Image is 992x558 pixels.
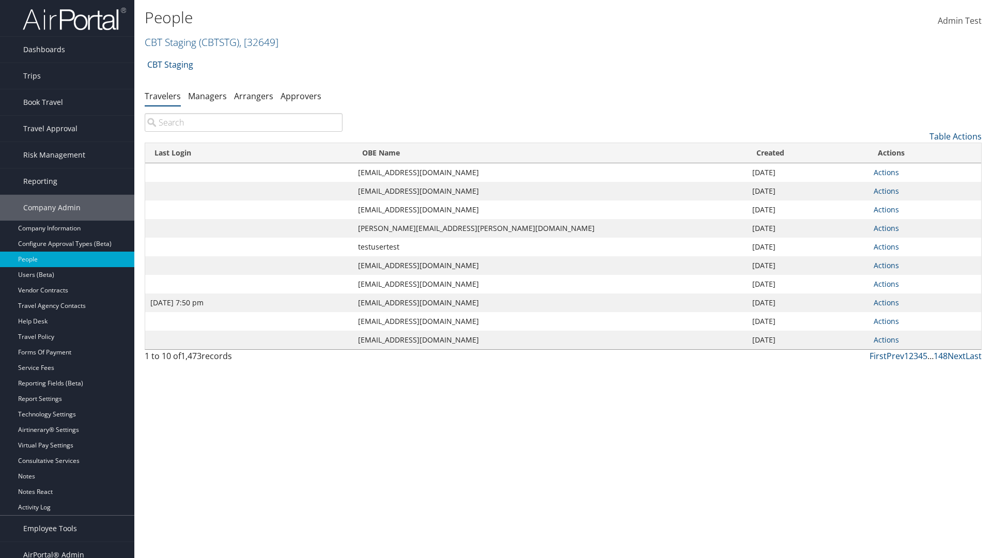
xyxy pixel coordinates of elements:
th: OBE Name: activate to sort column ascending [353,143,747,163]
span: , [ 32649 ] [239,35,278,49]
a: Approvers [281,90,321,102]
a: CBT Staging [145,35,278,49]
td: [DATE] [747,200,869,219]
a: Actions [874,186,899,196]
a: Actions [874,279,899,289]
a: Actions [874,242,899,252]
img: airportal-logo.png [23,7,126,31]
a: Actions [874,298,899,307]
th: Actions [869,143,981,163]
span: Company Admin [23,195,81,221]
span: ( CBTSTG ) [199,35,239,49]
span: Book Travel [23,89,63,115]
a: 148 [934,350,948,362]
a: Actions [874,167,899,177]
td: [DATE] [747,238,869,256]
td: [EMAIL_ADDRESS][DOMAIN_NAME] [353,312,747,331]
td: [EMAIL_ADDRESS][DOMAIN_NAME] [353,331,747,349]
th: Last Login: activate to sort column ascending [145,143,353,163]
div: 1 to 10 of records [145,350,343,367]
a: Actions [874,335,899,345]
a: Actions [874,316,899,326]
td: [DATE] [747,163,869,182]
td: [DATE] [747,331,869,349]
a: Travelers [145,90,181,102]
td: [DATE] [747,275,869,293]
a: 1 [904,350,909,362]
a: Arrangers [234,90,273,102]
td: [DATE] [747,219,869,238]
a: Last [966,350,982,362]
h1: People [145,7,703,28]
a: 5 [923,350,927,362]
a: Next [948,350,966,362]
td: [DATE] 7:50 pm [145,293,353,312]
span: Travel Approval [23,116,78,142]
a: Actions [874,205,899,214]
a: Managers [188,90,227,102]
th: Created: activate to sort column ascending [747,143,869,163]
a: Actions [874,260,899,270]
td: [PERSON_NAME][EMAIL_ADDRESS][PERSON_NAME][DOMAIN_NAME] [353,219,747,238]
span: 1,473 [181,350,202,362]
span: Admin Test [938,15,982,26]
a: Table Actions [929,131,982,142]
span: Employee Tools [23,516,77,541]
a: Admin Test [938,5,982,37]
td: [DATE] [747,256,869,275]
td: [EMAIL_ADDRESS][DOMAIN_NAME] [353,182,747,200]
td: [EMAIL_ADDRESS][DOMAIN_NAME] [353,200,747,219]
span: Trips [23,63,41,89]
a: 3 [913,350,918,362]
a: 2 [909,350,913,362]
td: [EMAIL_ADDRESS][DOMAIN_NAME] [353,293,747,312]
a: 4 [918,350,923,362]
span: … [927,350,934,362]
span: Reporting [23,168,57,194]
span: Risk Management [23,142,85,168]
a: Actions [874,223,899,233]
td: testusertest [353,238,747,256]
span: Dashboards [23,37,65,63]
td: [DATE] [747,312,869,331]
td: [EMAIL_ADDRESS][DOMAIN_NAME] [353,275,747,293]
td: [DATE] [747,182,869,200]
a: Prev [887,350,904,362]
a: First [870,350,887,362]
a: CBT Staging [147,54,193,75]
td: [EMAIL_ADDRESS][DOMAIN_NAME] [353,163,747,182]
td: [DATE] [747,293,869,312]
td: [EMAIL_ADDRESS][DOMAIN_NAME] [353,256,747,275]
input: Search [145,113,343,132]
